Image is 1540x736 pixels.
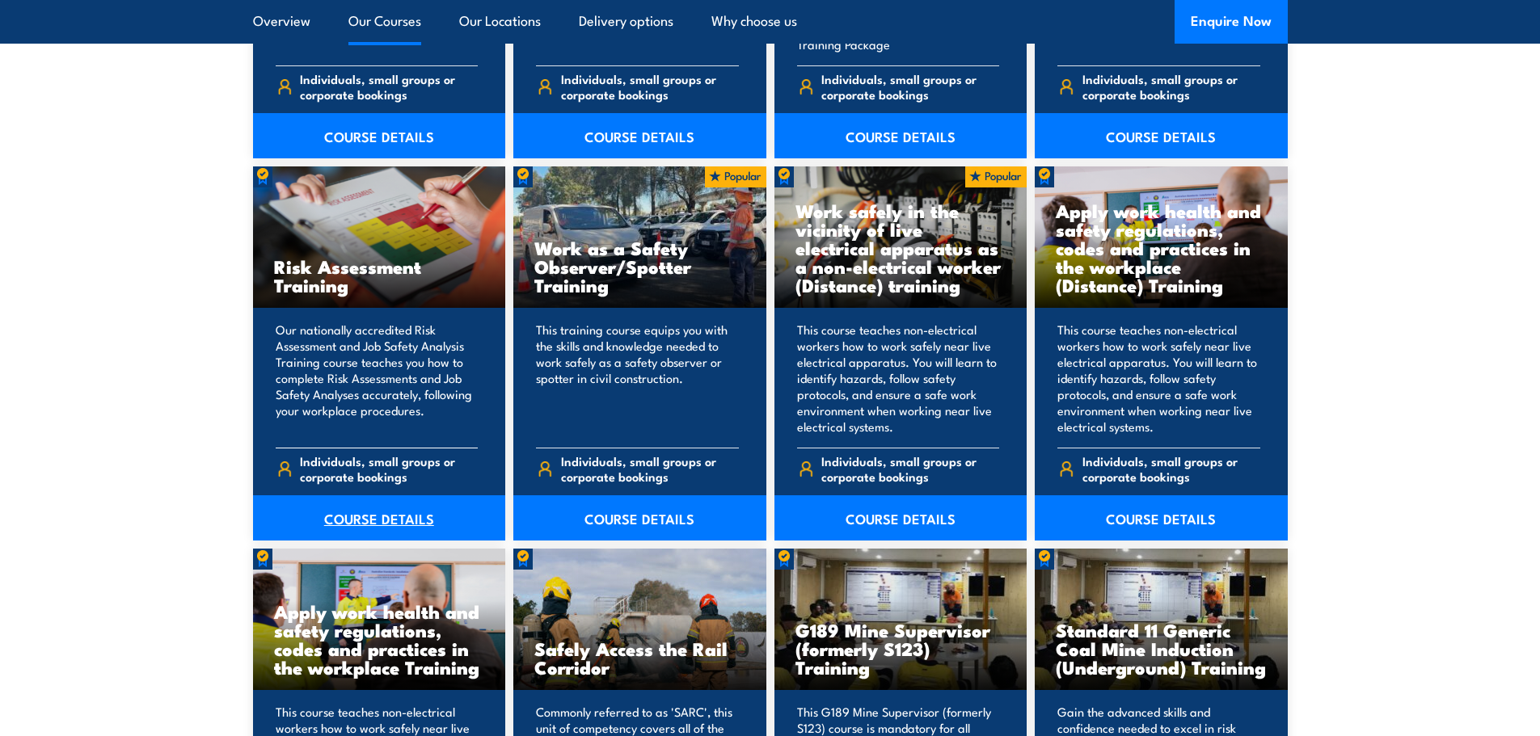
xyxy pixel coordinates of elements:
span: Individuals, small groups or corporate bookings [300,453,478,484]
span: Individuals, small groups or corporate bookings [821,71,999,102]
span: Individuals, small groups or corporate bookings [561,453,739,484]
h3: Work as a Safety Observer/Spotter Training [534,238,745,294]
p: This training course equips you with the skills and knowledge needed to work safely as a safety o... [536,322,739,435]
span: Individuals, small groups or corporate bookings [1082,71,1260,102]
h3: Apply work health and safety regulations, codes and practices in the workplace Training [274,602,485,676]
a: COURSE DETAILS [253,113,506,158]
p: This course teaches non-electrical workers how to work safely near live electrical apparatus. You... [797,322,1000,435]
span: Individuals, small groups or corporate bookings [561,71,739,102]
h3: Safely Access the Rail Corridor [534,639,745,676]
p: Our nationally accredited Risk Assessment and Job Safety Analysis Training course teaches you how... [276,322,479,435]
a: COURSE DETAILS [253,495,506,540]
a: COURSE DETAILS [1035,113,1288,158]
h3: Standard 11 Generic Coal Mine Induction (Underground) Training [1056,620,1267,676]
span: Individuals, small groups or corporate bookings [1082,453,1260,484]
h3: Apply work health and safety regulations, codes and practices in the workplace (Distance) Training [1056,201,1267,294]
h3: Risk Assessment Training [274,257,485,294]
h3: Work safely in the vicinity of live electrical apparatus as a non-electrical worker (Distance) tr... [795,201,1006,294]
a: COURSE DETAILS [513,113,766,158]
span: Individuals, small groups or corporate bookings [300,71,478,102]
a: COURSE DETAILS [774,113,1027,158]
h3: G189 Mine Supervisor (formerly S123) Training [795,620,1006,676]
a: COURSE DETAILS [1035,495,1288,540]
span: Individuals, small groups or corporate bookings [821,453,999,484]
a: COURSE DETAILS [513,495,766,540]
p: This course teaches non-electrical workers how to work safely near live electrical apparatus. You... [1057,322,1260,435]
a: COURSE DETAILS [774,495,1027,540]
